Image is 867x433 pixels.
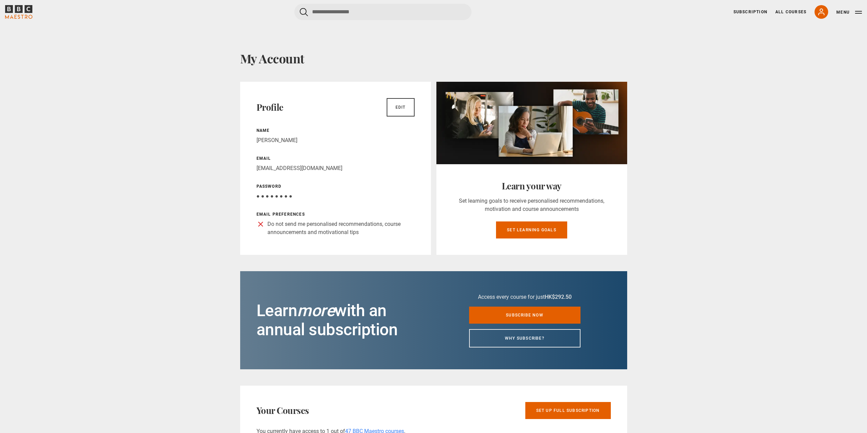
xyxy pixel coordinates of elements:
p: Do not send me personalised recommendations, course announcements and motivational tips [267,220,415,236]
p: Email preferences [257,211,415,217]
button: Submit the search query [300,8,308,16]
input: Search [294,4,471,20]
span: ● ● ● ● ● ● ● ● [257,193,292,199]
h2: Learn with an annual subscription [257,301,429,339]
a: Subscribe now [469,307,580,324]
a: Set up full subscription [525,402,611,419]
h1: My Account [240,51,627,65]
a: Why subscribe? [469,329,580,347]
a: Subscription [733,9,767,15]
p: Name [257,127,415,134]
p: Access every course for just [469,293,580,301]
i: more [297,301,335,320]
svg: BBC Maestro [5,5,32,19]
h2: Learn your way [453,181,611,191]
p: Password [257,183,415,189]
button: Toggle navigation [836,9,862,16]
h2: Your Courses [257,405,309,416]
h2: Profile [257,102,283,113]
p: [PERSON_NAME] [257,136,415,144]
p: Email [257,155,415,161]
a: All Courses [775,9,806,15]
p: [EMAIL_ADDRESS][DOMAIN_NAME] [257,164,415,172]
p: Set learning goals to receive personalised recommendations, motivation and course announcements [453,197,611,213]
span: HK$292.50 [545,294,572,300]
a: Edit [387,98,415,117]
a: Set learning goals [496,221,567,238]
